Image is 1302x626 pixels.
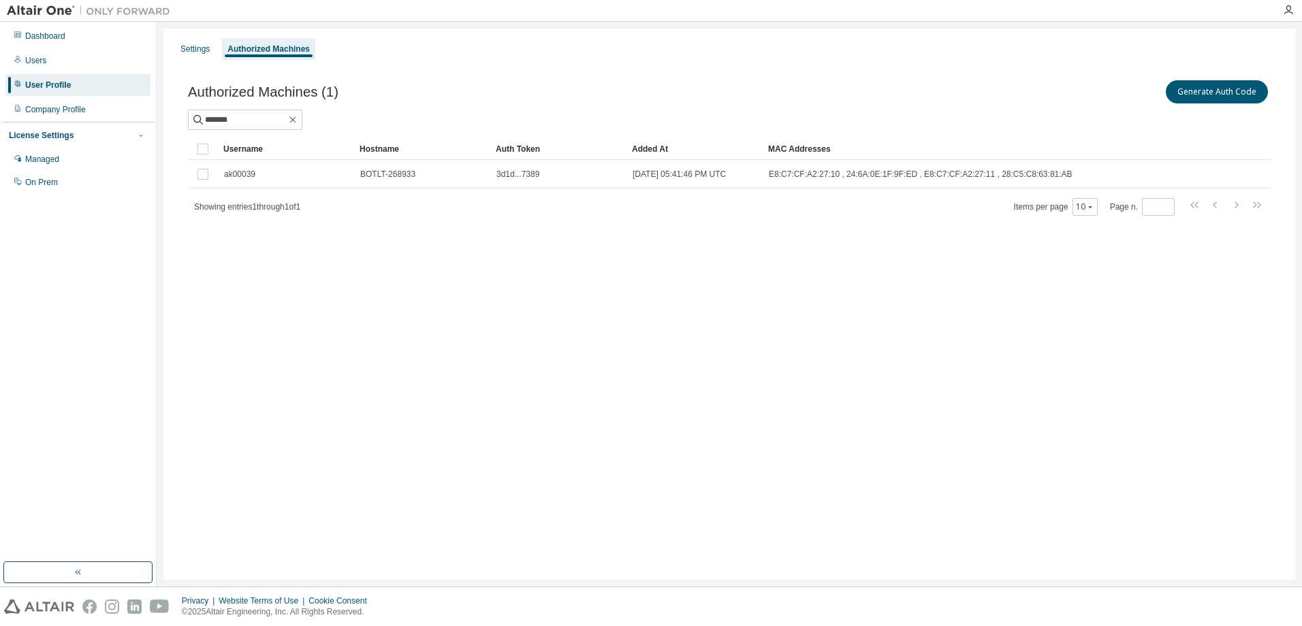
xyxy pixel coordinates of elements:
div: Cookie Consent [308,595,375,606]
div: Privacy [182,595,219,606]
div: Hostname [360,138,485,160]
div: Users [25,55,46,66]
div: Username [223,138,349,160]
span: ak00039 [224,169,255,180]
img: linkedin.svg [127,599,142,614]
p: © 2025 Altair Engineering, Inc. All Rights Reserved. [182,606,375,618]
img: altair_logo.svg [4,599,74,614]
span: Authorized Machines (1) [188,84,338,100]
div: MAC Addresses [768,138,1128,160]
div: Settings [180,44,210,54]
span: Items per page [1014,198,1098,216]
button: 10 [1076,201,1094,212]
img: youtube.svg [150,599,170,614]
div: On Prem [25,177,58,188]
span: [DATE] 05:41:46 PM UTC [633,169,726,180]
div: Website Terms of Use [219,595,308,606]
div: Company Profile [25,104,86,115]
div: User Profile [25,80,71,90]
div: Dashboard [25,31,65,42]
div: Authorized Machines [227,44,310,54]
span: Showing entries 1 through 1 of 1 [194,202,300,212]
span: 3d1d...7389 [496,169,539,180]
div: License Settings [9,130,74,141]
img: Altair One [7,4,177,18]
button: Generate Auth Code [1166,80,1268,103]
img: facebook.svg [82,599,97,614]
div: Auth Token [496,138,621,160]
div: Managed [25,154,59,165]
span: E8:C7:CF:A2:27:10 , 24:6A:0E:1F:9F:ED , E8:C7:CF:A2:27:11 , 28:C5:C8:63:81:AB [769,169,1073,180]
img: instagram.svg [105,599,119,614]
span: BOTLT-268933 [360,169,415,180]
span: Page n. [1110,198,1175,216]
div: Added At [632,138,757,160]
